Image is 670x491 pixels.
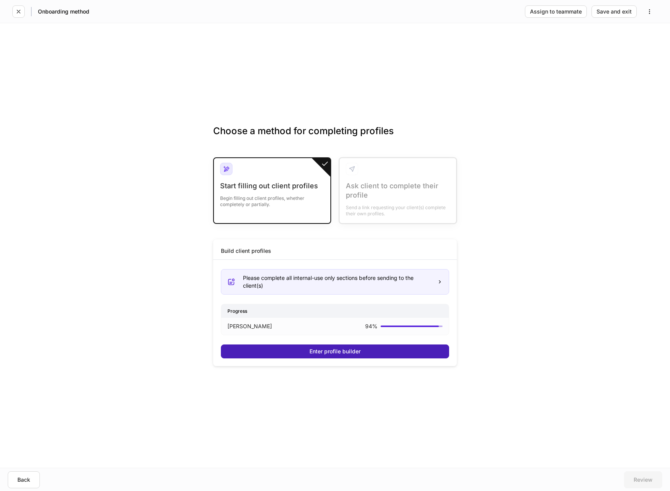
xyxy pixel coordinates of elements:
button: Enter profile builder [221,344,449,358]
div: Enter profile builder [309,349,361,354]
h3: Choose a method for completing profiles [213,125,457,150]
h5: Onboarding method [38,8,89,15]
p: [PERSON_NAME] [227,322,272,330]
p: 94 % [365,322,378,330]
button: Back [8,471,40,488]
button: Save and exit [591,5,637,18]
div: Please complete all internal-use only sections before sending to the client(s) [243,274,431,290]
div: Begin filling out client profiles, whether completely or partially. [220,191,324,208]
div: Progress [221,304,449,318]
div: Start filling out client profiles [220,181,324,191]
div: Build client profiles [221,247,271,255]
div: Back [17,477,30,482]
div: Save and exit [597,9,632,14]
div: Assign to teammate [530,9,582,14]
button: Assign to teammate [525,5,587,18]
